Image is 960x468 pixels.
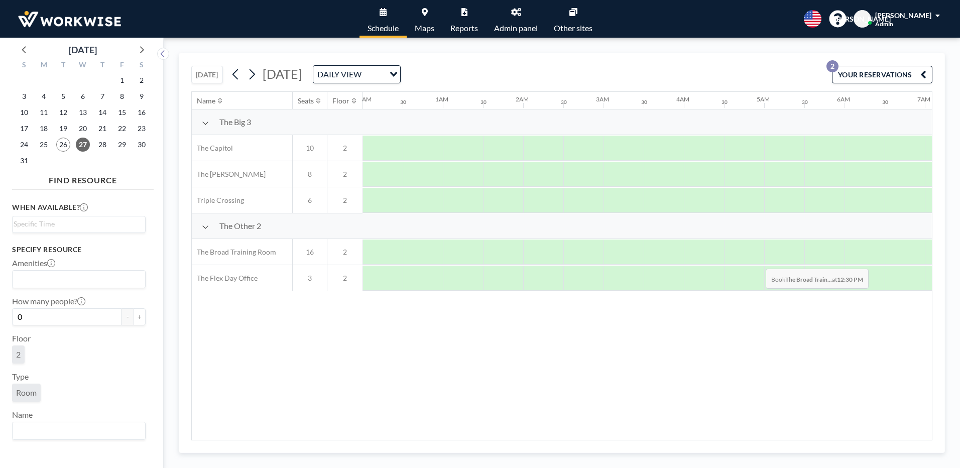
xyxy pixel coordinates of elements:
[37,105,51,120] span: Monday, August 11, 2025
[14,424,140,437] input: Search for option
[757,95,770,103] div: 5AM
[17,154,31,168] span: Sunday, August 31, 2025
[355,95,372,103] div: 12AM
[14,218,140,229] input: Search for option
[135,138,149,152] span: Saturday, August 30, 2025
[192,144,233,153] span: The Capitol
[332,96,349,105] div: Floor
[12,258,55,268] label: Amenities
[135,105,149,120] span: Saturday, August 16, 2025
[192,274,258,283] span: The Flex Day Office
[826,60,838,72] p: 2
[115,138,129,152] span: Friday, August 29, 2025
[315,68,364,81] span: DAILY VIEW
[197,96,215,105] div: Name
[95,122,109,136] span: Thursday, August 21, 2025
[135,122,149,136] span: Saturday, August 23, 2025
[641,99,647,105] div: 30
[400,99,406,105] div: 30
[115,73,129,87] span: Friday, August 1, 2025
[293,144,327,153] span: 10
[327,144,363,153] span: 2
[134,308,146,325] button: +
[554,24,592,32] span: Other sites
[192,170,266,179] span: The [PERSON_NAME]
[722,99,728,105] div: 30
[115,89,129,103] span: Friday, August 8, 2025
[12,372,29,382] label: Type
[115,105,129,120] span: Friday, August 15, 2025
[56,89,70,103] span: Tuesday, August 5, 2025
[122,308,134,325] button: -
[917,95,930,103] div: 7AM
[16,388,37,398] span: Room
[192,248,276,257] span: The Broad Training Room
[313,66,400,83] div: Search for option
[785,276,832,283] b: The Broad Train...
[837,95,850,103] div: 6AM
[76,122,90,136] span: Wednesday, August 20, 2025
[219,117,251,127] span: The Big 3
[450,24,478,32] span: Reports
[327,274,363,283] span: 2
[69,43,97,57] div: [DATE]
[263,66,302,81] span: [DATE]
[435,95,448,103] div: 1AM
[95,105,109,120] span: Thursday, August 14, 2025
[73,59,93,72] div: W
[56,138,70,152] span: Tuesday, August 26, 2025
[37,138,51,152] span: Monday, August 25, 2025
[37,122,51,136] span: Monday, August 18, 2025
[327,248,363,257] span: 2
[293,170,327,179] span: 8
[293,196,327,205] span: 6
[92,59,112,72] div: T
[15,59,34,72] div: S
[12,410,33,420] label: Name
[112,59,132,72] div: F
[12,333,31,343] label: Floor
[17,138,31,152] span: Sunday, August 24, 2025
[12,171,154,185] h4: FIND RESOURCE
[192,196,244,205] span: Triple Crossing
[17,105,31,120] span: Sunday, August 10, 2025
[596,95,609,103] div: 3AM
[832,66,932,83] button: YOUR RESERVATIONS2
[365,68,384,81] input: Search for option
[17,89,31,103] span: Sunday, August 3, 2025
[17,122,31,136] span: Sunday, August 17, 2025
[481,99,487,105] div: 30
[16,349,21,360] span: 2
[115,122,129,136] span: Friday, August 22, 2025
[95,89,109,103] span: Thursday, August 7, 2025
[191,66,223,83] button: [DATE]
[837,276,863,283] b: 12:30 PM
[327,196,363,205] span: 2
[802,99,808,105] div: 30
[135,73,149,87] span: Saturday, August 2, 2025
[561,99,567,105] div: 30
[135,89,149,103] span: Saturday, August 9, 2025
[16,9,123,29] img: organization-logo
[56,122,70,136] span: Tuesday, August 19, 2025
[132,59,151,72] div: S
[76,105,90,120] span: Wednesday, August 13, 2025
[76,138,90,152] span: Wednesday, August 27, 2025
[298,96,314,105] div: Seats
[327,170,363,179] span: 2
[95,138,109,152] span: Thursday, August 28, 2025
[12,296,85,306] label: How many people?
[494,24,538,32] span: Admin panel
[219,221,261,231] span: The Other 2
[56,105,70,120] span: Tuesday, August 12, 2025
[516,95,529,103] div: 2AM
[76,89,90,103] span: Wednesday, August 6, 2025
[293,274,327,283] span: 3
[882,99,888,105] div: 30
[34,59,54,72] div: M
[14,273,140,286] input: Search for option
[875,20,893,28] span: Admin
[766,269,869,289] span: Book at
[293,248,327,257] span: 16
[37,89,51,103] span: Monday, August 4, 2025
